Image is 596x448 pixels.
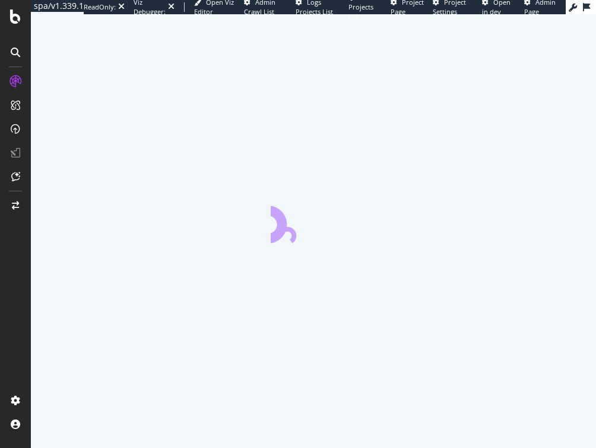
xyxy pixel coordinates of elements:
div: animation [271,200,356,243]
span: Projects List [348,2,373,21]
div: ReadOnly: [84,2,116,12]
